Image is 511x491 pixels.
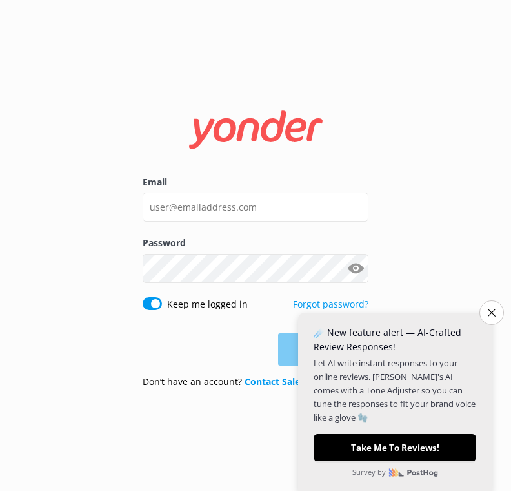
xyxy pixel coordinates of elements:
label: Email [143,175,368,189]
p: Don’t have an account? [143,375,305,389]
label: Keep me logged in [167,297,248,311]
a: Contact Sales [245,375,305,388]
input: user@emailaddress.com [143,193,368,222]
button: Show password [343,255,368,281]
a: Forgot password? [293,298,368,310]
label: Password [143,236,368,250]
